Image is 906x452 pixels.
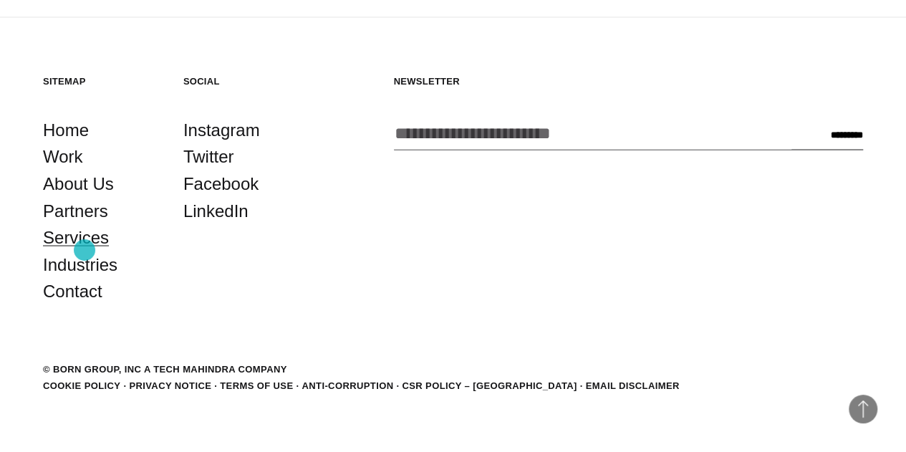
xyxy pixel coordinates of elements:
[43,170,114,197] a: About Us
[43,277,102,304] a: Contact
[43,116,89,143] a: Home
[849,395,877,423] button: Back to Top
[183,116,260,143] a: Instagram
[402,380,577,390] a: CSR POLICY – [GEOGRAPHIC_DATA]
[586,380,680,390] a: Email Disclaimer
[220,380,293,390] a: Terms of Use
[183,143,234,170] a: Twitter
[43,380,120,390] a: Cookie Policy
[183,197,249,224] a: LinkedIn
[302,380,393,390] a: Anti-Corruption
[394,74,863,87] h5: Newsletter
[183,74,302,87] h5: Social
[183,170,259,197] a: Facebook
[43,74,162,87] h5: Sitemap
[43,362,287,376] div: © BORN GROUP, INC A Tech Mahindra Company
[43,143,83,170] a: Work
[43,251,117,278] a: Industries
[129,380,211,390] a: Privacy Notice
[43,197,108,224] a: Partners
[43,223,109,251] a: Services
